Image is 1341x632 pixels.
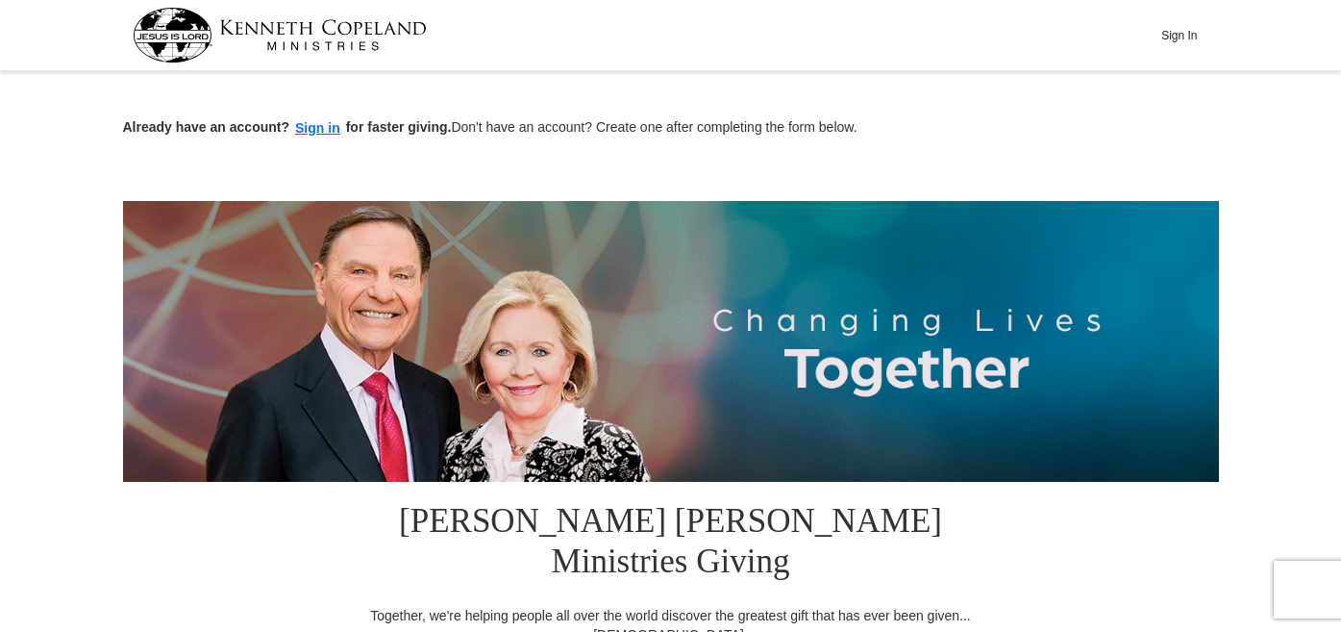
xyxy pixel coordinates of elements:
p: Don't have an account? Create one after completing the form below. [123,117,1219,139]
img: kcm-header-logo.svg [133,8,427,63]
h1: [PERSON_NAME] [PERSON_NAME] Ministries Giving [359,482,983,606]
button: Sign in [289,117,346,139]
button: Sign In [1151,20,1208,50]
strong: Already have an account? for faster giving. [123,119,452,135]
